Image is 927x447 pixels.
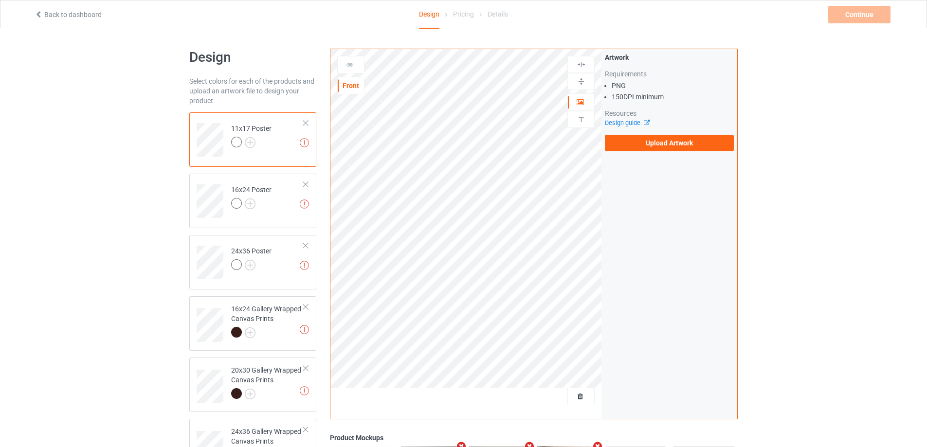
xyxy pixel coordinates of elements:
[605,69,734,79] div: Requirements
[245,327,255,338] img: svg+xml;base64,PD94bWwgdmVyc2lvbj0iMS4wIiBlbmNvZGluZz0iVVRGLTgiPz4KPHN2ZyB3aWR0aD0iMjJweCIgaGVpZ2...
[488,0,508,28] div: Details
[419,0,439,29] div: Design
[189,49,316,66] h1: Design
[300,199,309,209] img: exclamation icon
[612,81,734,90] li: PNG
[245,198,255,209] img: svg+xml;base64,PD94bWwgdmVyc2lvbj0iMS4wIiBlbmNvZGluZz0iVVRGLTgiPz4KPHN2ZyB3aWR0aD0iMjJweCIgaGVpZ2...
[245,137,255,148] img: svg+xml;base64,PD94bWwgdmVyc2lvbj0iMS4wIiBlbmNvZGluZz0iVVRGLTgiPz4KPHN2ZyB3aWR0aD0iMjJweCIgaGVpZ2...
[231,304,304,337] div: 16x24 Gallery Wrapped Canvas Prints
[245,389,255,399] img: svg+xml;base64,PD94bWwgdmVyc2lvbj0iMS4wIiBlbmNvZGluZz0iVVRGLTgiPz4KPHN2ZyB3aWR0aD0iMjJweCIgaGVpZ2...
[577,60,586,69] img: svg%3E%0A
[189,174,316,228] div: 16x24 Poster
[300,325,309,334] img: exclamation icon
[577,77,586,86] img: svg%3E%0A
[605,53,734,62] div: Artwork
[231,185,272,208] div: 16x24 Poster
[338,81,364,90] div: Front
[231,246,272,269] div: 24x36 Poster
[35,11,102,18] a: Back to dashboard
[189,358,316,412] div: 20x30 Gallery Wrapped Canvas Prints
[605,135,734,151] label: Upload Artwork
[330,433,738,443] div: Product Mockups
[189,112,316,167] div: 11x17 Poster
[300,261,309,270] img: exclamation icon
[231,365,304,398] div: 20x30 Gallery Wrapped Canvas Prints
[300,138,309,147] img: exclamation icon
[605,108,734,118] div: Resources
[612,92,734,102] li: 150 DPI minimum
[189,296,316,351] div: 16x24 Gallery Wrapped Canvas Prints
[605,119,649,126] a: Design guide
[300,386,309,395] img: exclamation icon
[577,115,586,124] img: svg%3E%0A
[231,124,272,147] div: 11x17 Poster
[453,0,474,28] div: Pricing
[189,76,316,106] div: Select colors for each of the products and upload an artwork file to design your product.
[189,235,316,289] div: 24x36 Poster
[245,260,255,270] img: svg+xml;base64,PD94bWwgdmVyc2lvbj0iMS4wIiBlbmNvZGluZz0iVVRGLTgiPz4KPHN2ZyB3aWR0aD0iMjJweCIgaGVpZ2...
